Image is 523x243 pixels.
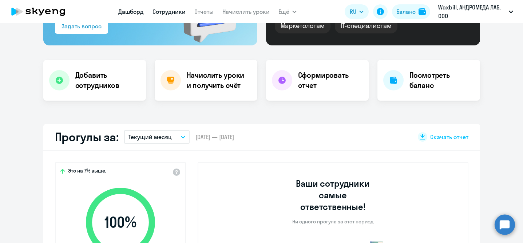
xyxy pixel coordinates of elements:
img: balance [419,8,426,15]
p: Ни одного прогула за этот период [292,218,373,225]
a: Начислить уроки [222,8,270,15]
div: IT-специалистам [335,18,397,33]
button: Ещё [278,4,297,19]
div: Маркетологам [275,18,330,33]
button: RU [345,4,369,19]
a: Дашборд [118,8,144,15]
a: Сотрудники [152,8,186,15]
h4: Начислить уроки и получить счёт [187,70,250,90]
button: Балансbalance [392,4,430,19]
h2: Прогулы за: [55,130,119,144]
button: Waxbill, АНДРОМЕДА ЛАБ, ООО [435,3,517,20]
span: Скачать отчет [430,133,468,141]
h4: Сформировать отчет [298,70,363,90]
span: RU [350,7,356,16]
div: Баланс [396,7,416,16]
span: [DATE] — [DATE] [195,133,234,141]
button: Текущий месяц [124,130,190,144]
h4: Посмотреть баланс [409,70,474,90]
span: Это на 7% выше, [68,167,106,176]
div: Задать вопрос [62,22,102,31]
h3: Ваши сотрудники самые ответственные! [286,178,380,212]
p: Текущий месяц [128,133,172,141]
h4: Добавить сотрудников [75,70,140,90]
button: Задать вопрос [55,19,108,34]
span: 100 % [79,214,162,231]
p: Waxbill, АНДРОМЕДА ЛАБ, ООО [438,3,506,20]
a: Отчеты [194,8,214,15]
span: Ещё [278,7,289,16]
